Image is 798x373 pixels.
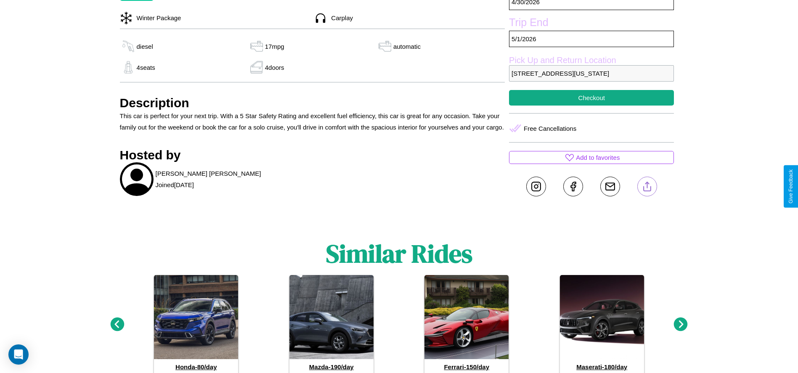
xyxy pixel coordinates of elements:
[393,41,421,52] p: automatic
[509,151,674,164] button: Add to favorites
[327,12,353,24] p: Carplay
[788,169,794,204] div: Give Feedback
[120,40,137,53] img: gas
[326,236,472,271] h1: Similar Rides
[509,56,674,65] label: Pick Up and Return Location
[8,344,29,365] div: Open Intercom Messenger
[509,16,674,31] label: Trip End
[120,148,505,162] h3: Hosted by
[137,62,155,73] p: 4 seats
[137,41,153,52] p: diesel
[120,96,505,110] h3: Description
[524,123,576,134] p: Free Cancellations
[248,61,265,74] img: gas
[576,152,620,163] p: Add to favorites
[120,61,137,74] img: gas
[156,168,261,179] p: [PERSON_NAME] [PERSON_NAME]
[133,12,181,24] p: Winter Package
[156,179,194,190] p: Joined [DATE]
[265,41,284,52] p: 17 mpg
[509,31,674,47] p: 5 / 1 / 2026
[509,65,674,82] p: [STREET_ADDRESS][US_STATE]
[265,62,284,73] p: 4 doors
[376,40,393,53] img: gas
[509,90,674,106] button: Checkout
[120,110,505,133] p: This car is perfect for your next trip. With a 5 Star Safety Rating and excellent fuel efficiency...
[248,40,265,53] img: gas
